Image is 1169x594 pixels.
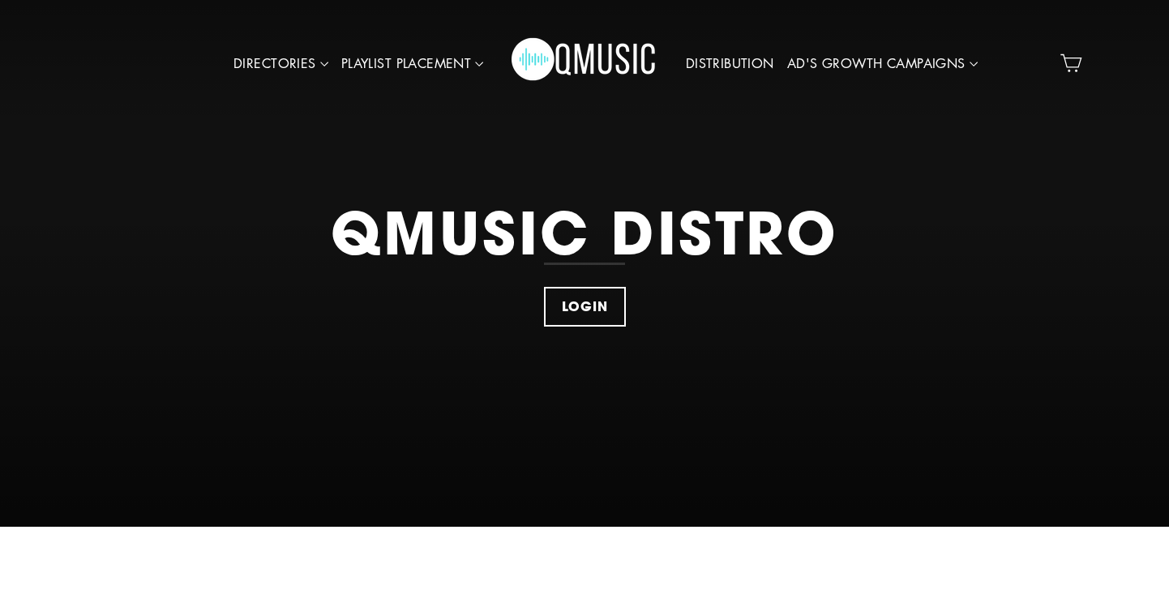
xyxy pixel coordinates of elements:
[512,27,657,100] img: Q Music Promotions
[227,45,335,83] a: DIRECTORIES
[335,45,490,83] a: PLAYLIST PLACEMENT
[331,200,837,267] div: QMUSIC DISTRO
[177,16,992,111] div: Primary
[781,45,984,83] a: AD'S GROWTH CAMPAIGNS
[544,287,626,327] a: LOGIN
[679,45,781,83] a: DISTRIBUTION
